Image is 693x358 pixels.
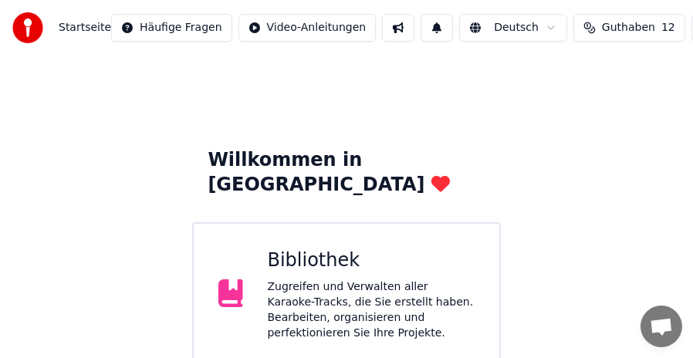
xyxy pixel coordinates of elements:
nav: breadcrumb [59,20,111,35]
button: Guthaben12 [573,14,685,42]
div: Zugreifen und Verwalten aller Karaoke-Tracks, die Sie erstellt haben. Bearbeiten, organisieren un... [268,279,475,341]
span: Guthaben [602,20,655,35]
a: Chat öffnen [641,306,682,347]
div: Bibliothek [268,248,475,273]
button: Häufige Fragen [111,14,232,42]
span: Startseite [59,20,111,35]
span: 12 [661,20,675,35]
button: Video-Anleitungen [238,14,377,42]
div: Willkommen in [GEOGRAPHIC_DATA] [208,148,485,198]
img: youka [12,12,43,43]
